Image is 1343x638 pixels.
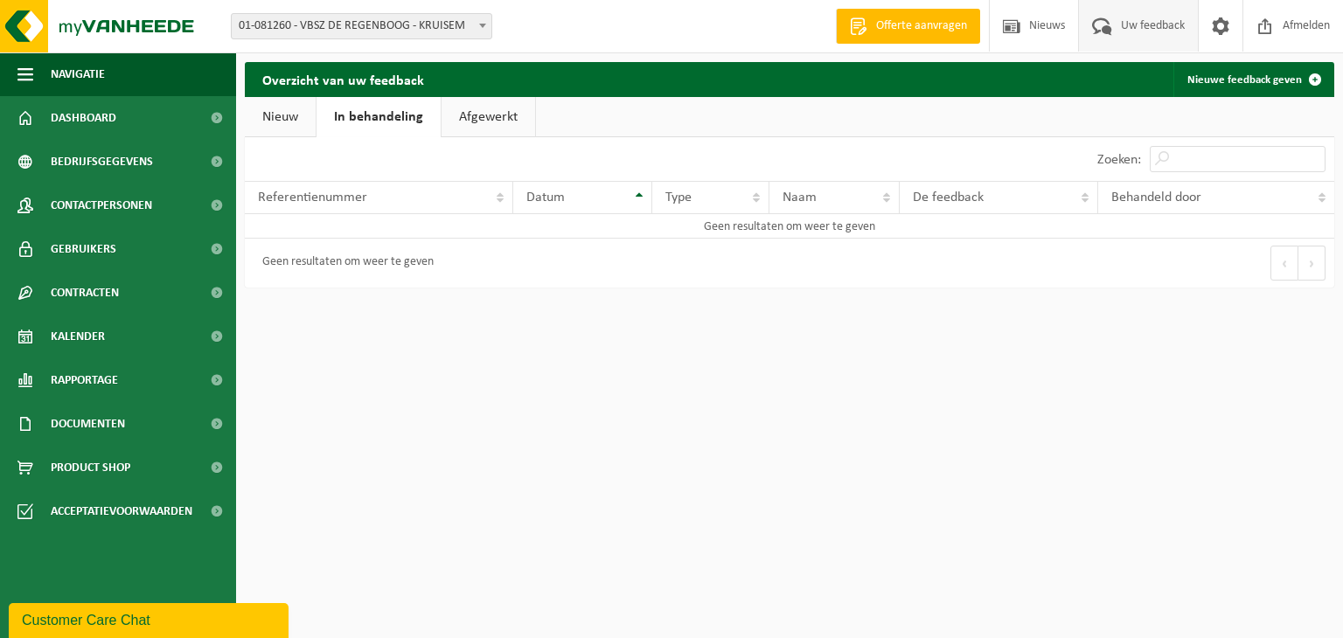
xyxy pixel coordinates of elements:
div: Geen resultaten om weer te geven [254,247,434,279]
a: Nieuw [245,97,316,137]
button: Next [1298,246,1326,281]
a: Afgewerkt [442,97,535,137]
span: Naam [783,191,817,205]
a: In behandeling [317,97,441,137]
button: Previous [1270,246,1298,281]
span: Product Shop [51,446,130,489]
span: Kalender [51,315,105,358]
a: Nieuwe feedback geven [1173,62,1333,97]
span: Gebruikers [51,227,116,271]
iframe: chat widget [9,600,292,638]
span: Acceptatievoorwaarden [51,489,192,533]
h2: Overzicht van uw feedback [245,62,442,96]
span: Contactpersonen [51,184,152,227]
td: Geen resultaten om weer te geven [245,214,1334,239]
span: Referentienummer [258,191,367,205]
span: Documenten [51,402,125,446]
span: Navigatie [51,52,105,96]
span: Datum [526,191,565,205]
label: Zoeken: [1097,153,1141,167]
a: Offerte aanvragen [836,9,980,44]
span: Bedrijfsgegevens [51,140,153,184]
span: De feedback [913,191,984,205]
span: Offerte aanvragen [872,17,971,35]
span: Contracten [51,271,119,315]
span: Type [665,191,692,205]
span: 01-081260 - VBSZ DE REGENBOOG - KRUISEM [232,14,491,38]
span: Dashboard [51,96,116,140]
span: Behandeld door [1111,191,1201,205]
span: 01-081260 - VBSZ DE REGENBOOG - KRUISEM [231,13,492,39]
span: Rapportage [51,358,118,402]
